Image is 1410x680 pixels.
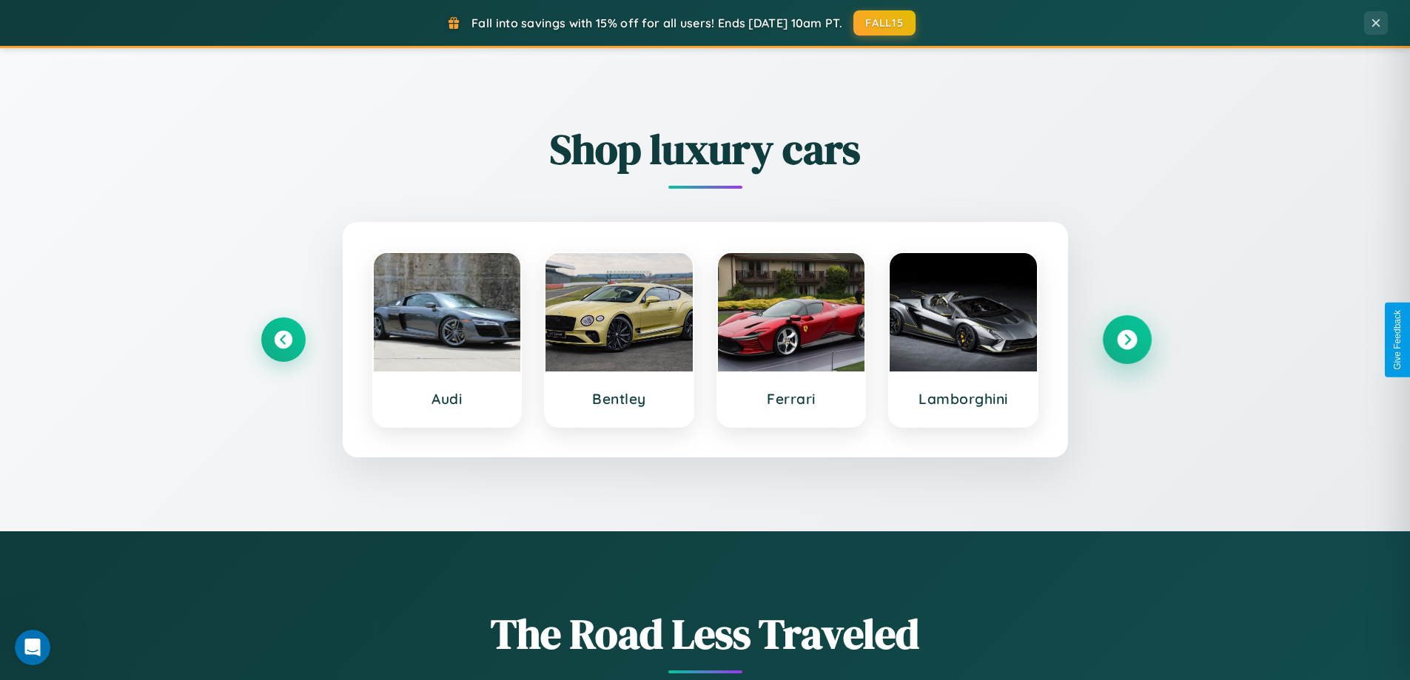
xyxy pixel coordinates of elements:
[471,16,842,30] span: Fall into savings with 15% off for all users! Ends [DATE] 10am PT.
[15,630,50,665] iframe: Intercom live chat
[261,605,1149,662] h1: The Road Less Traveled
[853,10,916,36] button: FALL15
[1392,310,1403,370] div: Give Feedback
[733,390,850,408] h3: Ferrari
[904,390,1022,408] h3: Lamborghini
[389,390,506,408] h3: Audi
[560,390,678,408] h3: Bentley
[261,121,1149,178] h2: Shop luxury cars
